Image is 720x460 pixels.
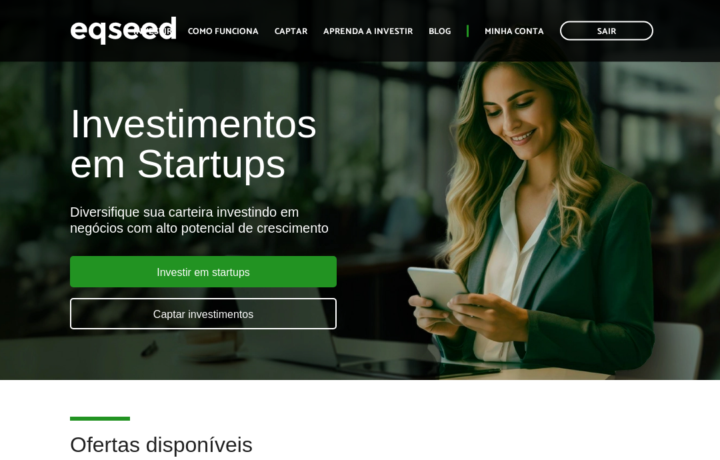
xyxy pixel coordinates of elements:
[70,299,337,330] a: Captar investimentos
[70,205,410,237] div: Diversifique sua carteira investindo em negócios com alto potencial de crescimento
[429,27,451,36] a: Blog
[275,27,307,36] a: Captar
[70,105,410,185] h1: Investimentos em Startups
[133,27,172,36] a: Investir
[485,27,544,36] a: Minha conta
[70,257,337,288] a: Investir em startups
[188,27,259,36] a: Como funciona
[560,21,653,41] a: Sair
[323,27,413,36] a: Aprenda a investir
[70,13,177,49] img: EqSeed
